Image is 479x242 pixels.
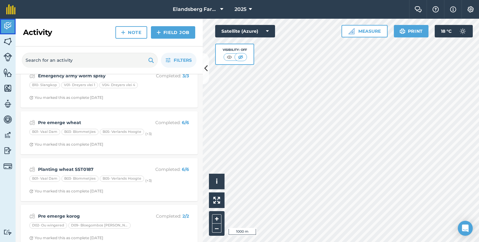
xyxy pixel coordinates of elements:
[29,96,33,100] img: Clock with arrow pointing clockwise
[139,166,189,173] p: Completed :
[3,53,12,61] img: svg+xml;base64,PD94bWwgdmVyc2lvbj0iMS4wIiBlbmNvZGluZz0idXRmLTgiPz4KPCEtLSBHZW5lcmF0b3I6IEFkb2JlIE...
[414,6,422,12] img: Two speech bubbles overlapping with the left bubble in the forefront
[151,26,195,39] a: Field Job
[3,99,12,109] img: svg+xml;base64,PD94bWwgdmVyc2lvbj0iMS4wIiBlbmNvZGluZz0idXRmLTgiPz4KPCEtLSBHZW5lcmF0b3I6IEFkb2JlIE...
[3,146,12,155] img: svg+xml;base64,PD94bWwgdmVyc2lvbj0iMS4wIiBlbmNvZGluZz0idXRmLTgiPz4KPCEtLSBHZW5lcmF0b3I6IEFkb2JlIE...
[399,27,405,35] img: svg+xml;base64,PHN2ZyB4bWxucz0iaHR0cDovL3d3dy53My5vcmcvMjAwMC9zdmciIHdpZHRoPSIxOSIgaGVpZ2h0PSIyNC...
[29,72,35,80] img: svg+xml;base64,PD94bWwgdmVyc2lvbj0iMS4wIiBlbmNvZGluZz0idXRmLTgiPz4KPCEtLSBHZW5lcmF0b3I6IEFkb2JlIE...
[29,176,60,182] div: B01- Vaal Dam
[3,21,12,31] img: svg+xml;base64,PD94bWwgdmVyc2lvbj0iMS4wIiBlbmNvZGluZz0idXRmLTgiPz4KPCEtLSBHZW5lcmF0b3I6IEFkb2JlIE...
[432,6,439,12] img: A question mark icon
[441,25,452,37] span: 18 ° C
[212,214,221,224] button: +
[341,25,388,37] button: Measure
[148,56,154,64] img: svg+xml;base64,PHN2ZyB4bWxucz0iaHR0cDovL3d3dy53My5vcmcvMjAwMC9zdmciIHdpZHRoPSIxOSIgaGVpZ2h0PSIyNC...
[3,84,12,93] img: svg+xml;base64,PHN2ZyB4bWxucz0iaHR0cDovL3d3dy53My5vcmcvMjAwMC9zdmciIHdpZHRoPSI1NiIgaGVpZ2h0PSI2MC...
[3,115,12,124] img: svg+xml;base64,PD94bWwgdmVyc2lvbj0iMS4wIiBlbmNvZGluZz0idXRmLTgiPz4KPCEtLSBHZW5lcmF0b3I6IEFkb2JlIE...
[29,119,35,126] img: svg+xml;base64,PD94bWwgdmVyc2lvbj0iMS4wIiBlbmNvZGluZz0idXRmLTgiPz4KPCEtLSBHZW5lcmF0b3I6IEFkb2JlIE...
[38,166,137,173] strong: Planting wheat SST0187
[29,82,60,88] div: B10- Slangkop
[212,224,221,233] button: –
[61,176,99,182] div: B03- Blommetjies
[61,129,99,135] div: B03- Blommetjies
[6,4,16,14] img: fieldmargin Logo
[213,197,220,204] img: Four arrows, one pointing top left, one top right, one bottom right and the last bottom left
[3,162,12,171] img: svg+xml;base64,PD94bWwgdmVyc2lvbj0iMS4wIiBlbmNvZGluZz0idXRmLTgiPz4KPCEtLSBHZW5lcmF0b3I6IEFkb2JlIE...
[23,27,52,37] h2: Activity
[457,25,469,37] img: svg+xml;base64,PD94bWwgdmVyc2lvbj0iMS4wIiBlbmNvZGluZz0idXRmLTgiPz4KPCEtLSBHZW5lcmF0b3I6IEFkb2JlIE...
[38,72,137,79] strong: Emergency army worm spray
[29,212,35,220] img: svg+xml;base64,PD94bWwgdmVyc2lvbj0iMS4wIiBlbmNvZGluZz0idXRmLTgiPz4KPCEtLSBHZW5lcmF0b3I6IEFkb2JlIE...
[3,130,12,140] img: svg+xml;base64,PD94bWwgdmVyc2lvbj0iMS4wIiBlbmNvZGluZz0idXRmLTgiPz4KPCEtLSBHZW5lcmF0b3I6IEFkb2JlIE...
[22,53,158,68] input: Search for an activity
[157,29,161,36] img: svg+xml;base64,PHN2ZyB4bWxucz0iaHR0cDovL3d3dy53My5vcmcvMjAwMC9zdmciIHdpZHRoPSIxNCIgaGVpZ2h0PSIyNC...
[174,57,192,64] span: Filters
[237,54,244,60] img: svg+xml;base64,PHN2ZyB4bWxucz0iaHR0cDovL3d3dy53My5vcmcvMjAwMC9zdmciIHdpZHRoPSI1MCIgaGVpZ2h0PSI0MC...
[29,143,33,147] img: Clock with arrow pointing clockwise
[100,176,144,182] div: B05- Verlands Hoogte
[467,6,474,12] img: A cog icon
[458,221,473,236] div: Open Intercom Messenger
[29,189,33,193] img: Clock with arrow pointing clockwise
[139,119,189,126] p: Completed :
[24,115,194,151] a: Pre emerge wheatCompleted: 6/6B01- Vaal DamB03- BlommetjiesB05- Verlands Hoogte(+3)Clock with arr...
[182,213,189,219] strong: 2 / 2
[29,236,33,240] img: Clock with arrow pointing clockwise
[24,162,194,197] a: Planting wheat SST0187Completed: 6/6B01- Vaal DamB03- BlommetjiesB05- Verlands Hoogte(+3)Clock wi...
[145,132,152,136] small: (+ 3 )
[29,129,60,135] div: B01- Vaal Dam
[348,28,355,34] img: Ruler icon
[3,37,12,46] img: svg+xml;base64,PHN2ZyB4bWxucz0iaHR0cDovL3d3dy53My5vcmcvMjAwMC9zdmciIHdpZHRoPSI1NiIgaGVpZ2h0PSI2MC...
[435,25,473,37] button: 18 °C
[216,177,218,185] span: i
[29,142,103,147] div: You marked this as complete [DATE]
[24,68,194,104] a: Emergency army worm sprayCompleted: 3/3B10- SlangkopV01- Dreyers vlei 1V04- Dreyers vlei 4Clock w...
[38,119,137,126] strong: Pre emerge wheat
[394,25,429,37] button: Print
[3,68,12,77] img: svg+xml;base64,PHN2ZyB4bWxucz0iaHR0cDovL3d3dy53My5vcmcvMjAwMC9zdmciIHdpZHRoPSI1NiIgaGVpZ2h0PSI2MC...
[209,174,225,189] button: i
[115,26,147,39] a: Note
[3,229,12,235] img: svg+xml;base64,PD94bWwgdmVyc2lvbj0iMS4wIiBlbmNvZGluZz0idXRmLTgiPz4KPCEtLSBHZW5lcmF0b3I6IEFkb2JlIE...
[61,82,98,88] div: V01- Dreyers vlei 1
[450,6,456,13] img: svg+xml;base64,PHN2ZyB4bWxucz0iaHR0cDovL3d3dy53My5vcmcvMjAwMC9zdmciIHdpZHRoPSIxNyIgaGVpZ2h0PSIxNy...
[139,213,189,220] p: Completed :
[225,54,233,60] img: svg+xml;base64,PHN2ZyB4bWxucz0iaHR0cDovL3d3dy53My5vcmcvMjAwMC9zdmciIHdpZHRoPSI1MCIgaGVpZ2h0PSI0MC...
[29,222,67,229] div: D02- Ou wingered
[99,82,138,88] div: V04- Dreyers vlei 4
[182,73,189,79] strong: 3 / 3
[161,53,196,68] button: Filters
[223,47,247,52] div: Visibility: Off
[215,25,275,37] button: Satellite (Azure)
[145,178,152,183] small: (+ 3 )
[29,235,103,240] div: You marked this as complete [DATE]
[121,29,125,36] img: svg+xml;base64,PHN2ZyB4bWxucz0iaHR0cDovL3d3dy53My5vcmcvMjAwMC9zdmciIHdpZHRoPSIxNCIgaGVpZ2h0PSIyNC...
[139,72,189,79] p: Completed :
[29,95,103,100] div: You marked this as complete [DATE]
[173,6,218,13] span: Elandsberg Farms
[68,222,131,229] div: D09- Bloegombos [PERSON_NAME]
[29,189,103,194] div: You marked this as complete [DATE]
[182,120,189,125] strong: 6 / 6
[182,167,189,172] strong: 6 / 6
[29,166,35,173] img: svg+xml;base64,PD94bWwgdmVyc2lvbj0iMS4wIiBlbmNvZGluZz0idXRmLTgiPz4KPCEtLSBHZW5lcmF0b3I6IEFkb2JlIE...
[38,213,137,220] strong: Pre emerge korog
[100,129,144,135] div: B05- Verlands Hoogte
[235,6,246,13] span: 2025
